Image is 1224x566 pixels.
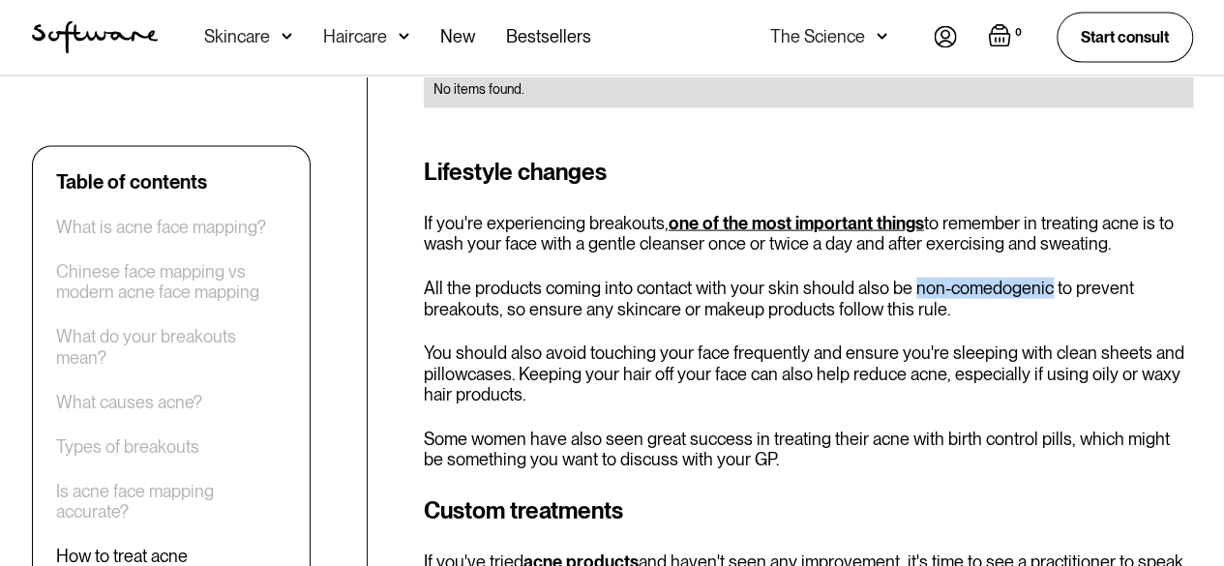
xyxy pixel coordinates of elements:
[877,27,887,46] img: arrow down
[56,391,202,412] a: What causes acne?
[424,213,1193,254] p: If you're experiencing breakouts, to remember in treating acne is to wash your face with a gentle...
[32,21,158,54] a: home
[424,278,1193,319] p: All the products coming into contact with your skin should also be non-comedogenic to prevent bre...
[56,480,286,521] a: Is acne face mapping accurate?
[424,493,1193,528] h3: Custom treatments
[433,79,1183,99] div: No items found.
[204,27,270,46] div: Skincare
[56,169,207,193] div: Table of contents
[56,216,266,237] a: What is acne face mapping?
[1057,13,1193,62] a: Start consult
[424,343,1193,405] p: You should also avoid touching your face frequently and ensure you're sleeping with clean sheets ...
[56,260,286,302] a: Chinese face mapping vs modern acne face mapping
[770,27,865,46] div: The Science
[424,429,1193,470] p: Some women have also seen great success in treating their acne with birth control pills, which mi...
[282,27,292,46] img: arrow down
[56,435,199,457] a: Types of breakouts
[669,213,924,233] a: one of the most important things
[56,326,286,368] a: What do your breakouts mean?
[424,155,1193,190] h3: Lifestyle changes
[323,27,387,46] div: Haircare
[1011,24,1026,42] div: 0
[988,24,1026,51] a: Open empty cart
[399,27,409,46] img: arrow down
[32,21,158,54] img: Software Logo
